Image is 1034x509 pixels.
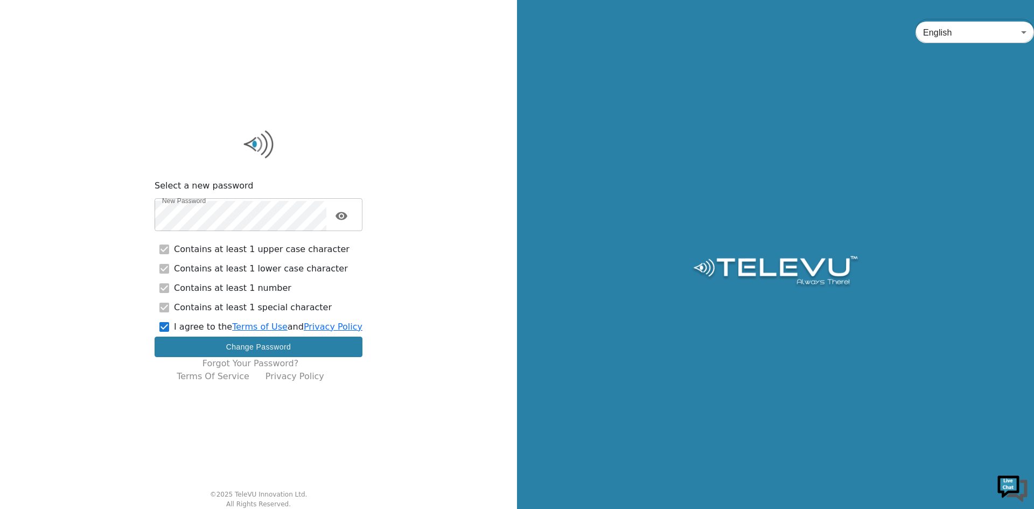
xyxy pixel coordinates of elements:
div: Chat with us now [56,57,181,71]
p: Contains at least 1 number [174,282,291,295]
img: d_736959983_company_1615157101543_736959983 [18,50,45,77]
div: © 2025 TeleVU Innovation Ltd. [210,490,308,499]
img: Logo [155,128,362,161]
p: Contains at least 1 special character [174,301,332,314]
a: Forgot your password? [202,357,299,370]
p: Contains at least 1 lower case character [174,262,348,275]
p: I agree to the and [174,320,362,333]
a: Terms of Service [177,370,249,383]
a: Privacy Policy [304,322,362,332]
p: Select a new password [155,179,362,192]
div: English [916,17,1034,47]
button: toggle password visibility [331,205,352,227]
a: Terms of Use [232,322,288,332]
a: Privacy Policy [266,370,324,383]
div: All Rights Reserved. [226,499,291,509]
span: We're online! [62,136,149,245]
div: Minimize live chat window [177,5,202,31]
button: Change Password [155,337,362,358]
textarea: Type your message and hit 'Enter' [5,294,205,332]
p: Contains at least 1 upper case character [174,243,350,256]
img: Logo [691,256,859,288]
img: Chat Widget [996,471,1029,504]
